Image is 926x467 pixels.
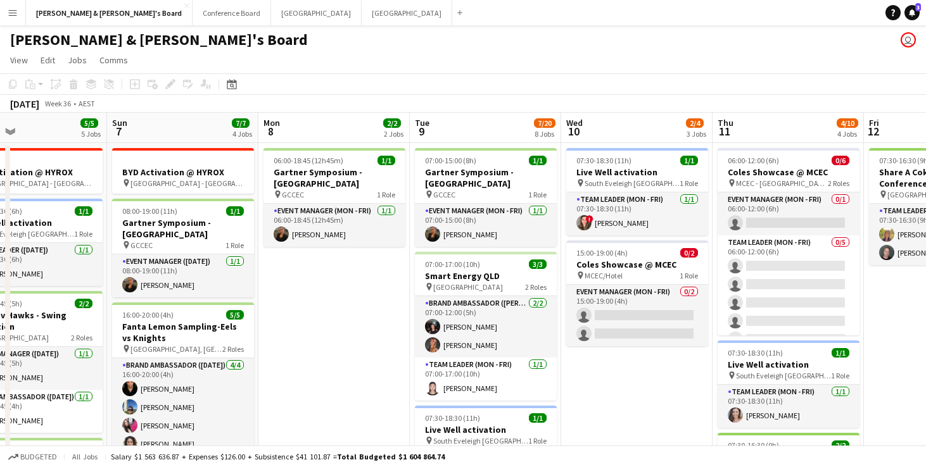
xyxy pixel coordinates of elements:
[415,117,429,128] span: Tue
[35,52,60,68] a: Edit
[274,156,343,165] span: 06:00-18:45 (12h45m)
[232,129,252,139] div: 4 Jobs
[585,271,623,280] span: MCEC/Hotel
[566,148,708,235] app-job-card: 07:30-18:30 (11h)1/1Live Well activation South Eveleigh [GEOGRAPHIC_DATA]1 RoleTeam Leader (Mon -...
[377,156,395,165] span: 1/1
[828,178,849,188] span: 2 Roles
[867,124,879,139] span: 12
[79,99,95,108] div: AEST
[10,54,28,66] span: View
[63,52,92,68] a: Jobs
[832,156,849,165] span: 0/6
[529,259,547,269] span: 3/3
[564,124,583,139] span: 10
[20,452,57,461] span: Budgeted
[112,199,254,297] app-job-card: 08:00-19:00 (11h)1/1Gartner Symposium - [GEOGRAPHIC_DATA] GCCEC1 RoleEvent Manager ([DATE])1/108:...
[262,124,280,139] span: 8
[566,285,708,346] app-card-role: Event Manager (Mon - Fri)0/215:00-19:00 (4h)
[112,358,254,456] app-card-role: Brand Ambassador ([DATE])4/416:00-20:00 (4h)[PERSON_NAME][PERSON_NAME][PERSON_NAME][PERSON_NAME]
[222,344,244,354] span: 2 Roles
[112,321,254,344] h3: Fanta Lemon Sampling-Eels vs Knights
[94,52,133,68] a: Comms
[904,5,920,20] a: 3
[718,340,859,428] div: 07:30-18:30 (11h)1/1Live Well activation South Eveleigh [GEOGRAPHIC_DATA]1 RoleTeam Leader (Mon -...
[75,299,92,308] span: 2/2
[271,1,362,25] button: [GEOGRAPHIC_DATA]
[384,129,403,139] div: 2 Jobs
[680,248,698,258] span: 0/2
[869,117,879,128] span: Fri
[576,156,631,165] span: 07:30-18:30 (11h)
[71,333,92,342] span: 2 Roles
[433,282,503,292] span: [GEOGRAPHIC_DATA]
[680,156,698,165] span: 1/1
[415,296,557,358] app-card-role: Brand Ambassador ([PERSON_NAME])2/207:00-12:00 (5h)[PERSON_NAME][PERSON_NAME]
[585,178,680,188] span: South Eveleigh [GEOGRAPHIC_DATA]
[687,129,706,139] div: 3 Jobs
[686,118,704,128] span: 2/4
[566,240,708,346] div: 15:00-19:00 (4h)0/2Coles Showcase @ MCEC MCEC/Hotel1 RoleEvent Manager (Mon - Fri)0/215:00-19:00 ...
[193,1,271,25] button: Conference Board
[576,248,628,258] span: 15:00-19:00 (4h)
[110,124,127,139] span: 7
[718,192,859,235] app-card-role: Event Manager (Mon - Fri)0/106:00-12:00 (6h)
[68,54,87,66] span: Jobs
[718,166,859,178] h3: Coles Showcase @ MCEC
[566,117,583,128] span: Wed
[10,97,39,110] div: [DATE]
[75,206,92,216] span: 1/1
[736,178,828,188] span: MCEC - [GEOGRAPHIC_DATA]
[99,54,128,66] span: Comms
[225,240,244,250] span: 1 Role
[718,359,859,370] h3: Live Well activation
[528,190,547,199] span: 1 Role
[415,148,557,247] app-job-card: 07:00-15:00 (8h)1/1Gartner Symposium - [GEOGRAPHIC_DATA] GCCEC1 RoleEvent Manager (Mon - Fri)1/10...
[736,371,831,380] span: South Eveleigh [GEOGRAPHIC_DATA]
[433,436,528,445] span: South Eveleigh [GEOGRAPHIC_DATA]
[837,118,858,128] span: 4/10
[263,117,280,128] span: Mon
[831,371,849,380] span: 1 Role
[232,118,250,128] span: 7/7
[832,440,849,450] span: 2/2
[425,413,480,423] span: 07:30-18:30 (11h)
[5,52,33,68] a: View
[130,240,153,250] span: GCCEC
[337,452,445,461] span: Total Budgeted $1 604 864.74
[528,436,547,445] span: 1 Role
[111,452,445,461] div: Salary $1 563 636.87 + Expenses $126.00 + Subsistence $41 101.87 =
[718,385,859,428] app-card-role: Team Leader (Mon - Fri)1/107:30-18:30 (11h)[PERSON_NAME]
[680,178,698,188] span: 1 Role
[832,348,849,358] span: 1/1
[74,229,92,239] span: 1 Role
[112,117,127,128] span: Sun
[70,452,100,461] span: All jobs
[41,54,55,66] span: Edit
[112,148,254,194] div: BYD Activation @ HYROX [GEOGRAPHIC_DATA] - [GEOGRAPHIC_DATA]
[112,217,254,240] h3: Gartner Symposium - [GEOGRAPHIC_DATA]
[130,344,222,354] span: [GEOGRAPHIC_DATA], [GEOGRAPHIC_DATA]
[377,190,395,199] span: 1 Role
[915,3,921,11] span: 3
[112,254,254,297] app-card-role: Event Manager ([DATE])1/108:00-19:00 (11h)[PERSON_NAME]
[26,1,193,25] button: [PERSON_NAME] & [PERSON_NAME]'s Board
[362,1,452,25] button: [GEOGRAPHIC_DATA]
[383,118,401,128] span: 2/2
[415,166,557,189] h3: Gartner Symposium - [GEOGRAPHIC_DATA]
[415,358,557,401] app-card-role: Team Leader (Mon - Fri)1/107:00-17:00 (10h)[PERSON_NAME]
[122,206,177,216] span: 08:00-19:00 (11h)
[6,450,59,464] button: Budgeted
[130,178,244,188] span: [GEOGRAPHIC_DATA] - [GEOGRAPHIC_DATA]
[566,166,708,178] h3: Live Well activation
[415,270,557,282] h3: Smart Energy QLD
[566,259,708,270] h3: Coles Showcase @ MCEC
[80,118,98,128] span: 5/5
[10,30,308,49] h1: [PERSON_NAME] & [PERSON_NAME]'s Board
[680,271,698,280] span: 1 Role
[263,204,405,247] app-card-role: Event Manager (Mon - Fri)1/106:00-18:45 (12h45m)[PERSON_NAME]
[226,310,244,320] span: 5/5
[728,440,779,450] span: 07:30-16:30 (9h)
[42,99,73,108] span: Week 36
